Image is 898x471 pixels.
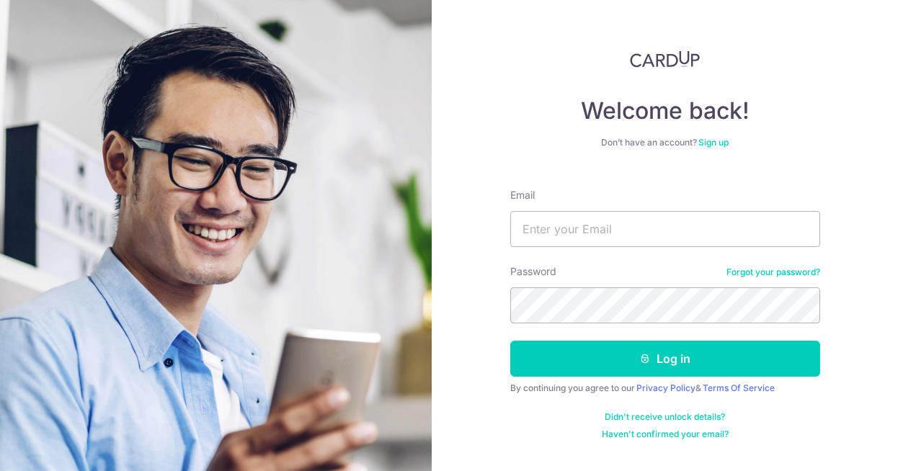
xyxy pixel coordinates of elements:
[510,188,535,202] label: Email
[605,411,725,423] a: Didn't receive unlock details?
[630,50,701,68] img: CardUp Logo
[636,382,695,393] a: Privacy Policy
[726,266,820,278] a: Forgot your password?
[510,137,820,148] div: Don’t have an account?
[602,429,729,440] a: Haven't confirmed your email?
[510,382,820,394] div: By continuing you agree to our &
[698,137,729,148] a: Sign up
[703,382,775,393] a: Terms Of Service
[510,264,556,279] label: Password
[510,341,820,377] button: Log in
[510,97,820,125] h4: Welcome back!
[510,211,820,247] input: Enter your Email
